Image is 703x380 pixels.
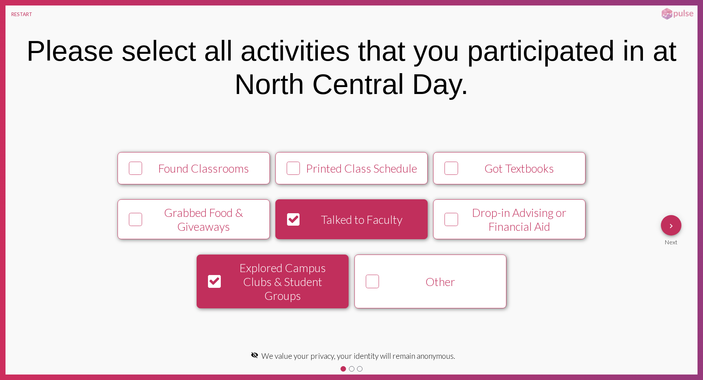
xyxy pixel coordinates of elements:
div: Drop-in Advising or Financial Aid [461,206,578,233]
button: Other [354,255,507,308]
div: Printed Class Schedule [303,161,420,175]
button: Printed Class Schedule [275,152,428,184]
div: Other [382,275,499,289]
div: Talked to Faculty [303,212,420,226]
button: Found Classrooms [118,152,270,184]
div: Please select all activities that you participated in at North Central Day. [17,34,686,101]
div: Explored Campus Clubs & Student Groups [224,261,341,302]
button: Grabbed Food & Giveaways [118,199,270,239]
div: Grabbed Food & Giveaways [145,206,262,233]
div: Found Classrooms [145,161,262,175]
button: Got Textbooks [433,152,585,184]
button: Talked to Faculty [275,199,428,239]
button: Next Question [661,215,681,236]
span: We value your privacy, your identity will remain anonymous. [261,351,455,360]
div: Got Textbooks [461,161,578,175]
mat-icon: visibility_off [251,351,258,359]
div: Next [661,236,681,245]
button: Drop-in Advising or Financial Aid [433,199,585,239]
button: RESTART [5,5,38,23]
button: Explored Campus Clubs & Student Groups [197,255,349,308]
img: pulsehorizontalsmall.png [659,7,696,20]
mat-icon: Next Question [667,222,676,230]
